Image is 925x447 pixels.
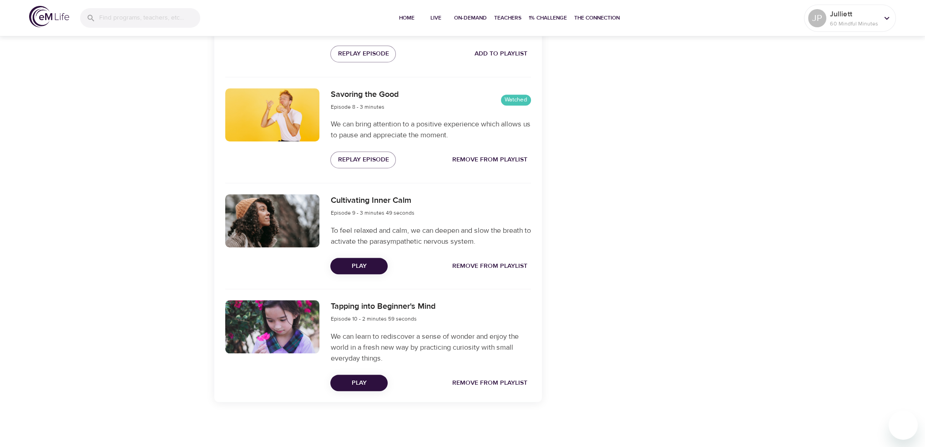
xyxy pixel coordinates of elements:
span: Episode 8 - 3 minutes [330,103,384,110]
span: On-Demand [454,13,487,23]
input: Find programs, teachers, etc... [99,8,200,28]
span: Watched [501,95,531,104]
p: We can bring attention to a positive experience which allows us to pause and appreciate the moment. [330,119,531,141]
h6: Cultivating Inner Calm [330,194,414,207]
p: We can learn to rediscover a sense of wonder and enjoy the world in a fresh new way by practicing... [330,331,531,364]
button: Replay Episode [330,151,396,168]
span: Episode 9 - 3 minutes 49 seconds [330,209,414,216]
h6: Tapping into Beginner's Mind [330,300,435,313]
h6: Savoring the Good [330,88,398,101]
span: Remove from Playlist [452,261,527,272]
span: Remove from Playlist [452,377,527,389]
span: Live [425,13,447,23]
span: Replay Episode [338,48,389,60]
button: Remove from Playlist [449,151,531,168]
span: 1% Challenge [529,13,567,23]
span: Add to Playlist [475,48,527,60]
span: Episode 10 - 2 minutes 59 seconds [330,315,416,322]
button: Remove from Playlist [449,258,531,275]
span: Play [338,261,380,272]
span: Teachers [494,13,521,23]
button: Replay Episode [330,45,396,62]
button: Remove from Playlist [449,375,531,392]
span: Replay Episode [338,154,389,166]
div: JP [808,9,826,27]
span: Remove from Playlist [452,154,527,166]
span: Play [338,377,380,389]
p: Julliett [830,9,878,20]
img: logo [29,6,69,27]
button: Play [330,258,388,275]
button: Play [330,375,388,392]
iframe: Button to launch messaging window [889,411,918,440]
p: 60 Mindful Minutes [830,20,878,28]
span: The Connection [574,13,620,23]
button: Add to Playlist [471,45,531,62]
span: Home [396,13,418,23]
p: To feel relaxed and calm, we can deepen and slow the breath to activate the parasympathetic nervo... [330,225,531,247]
